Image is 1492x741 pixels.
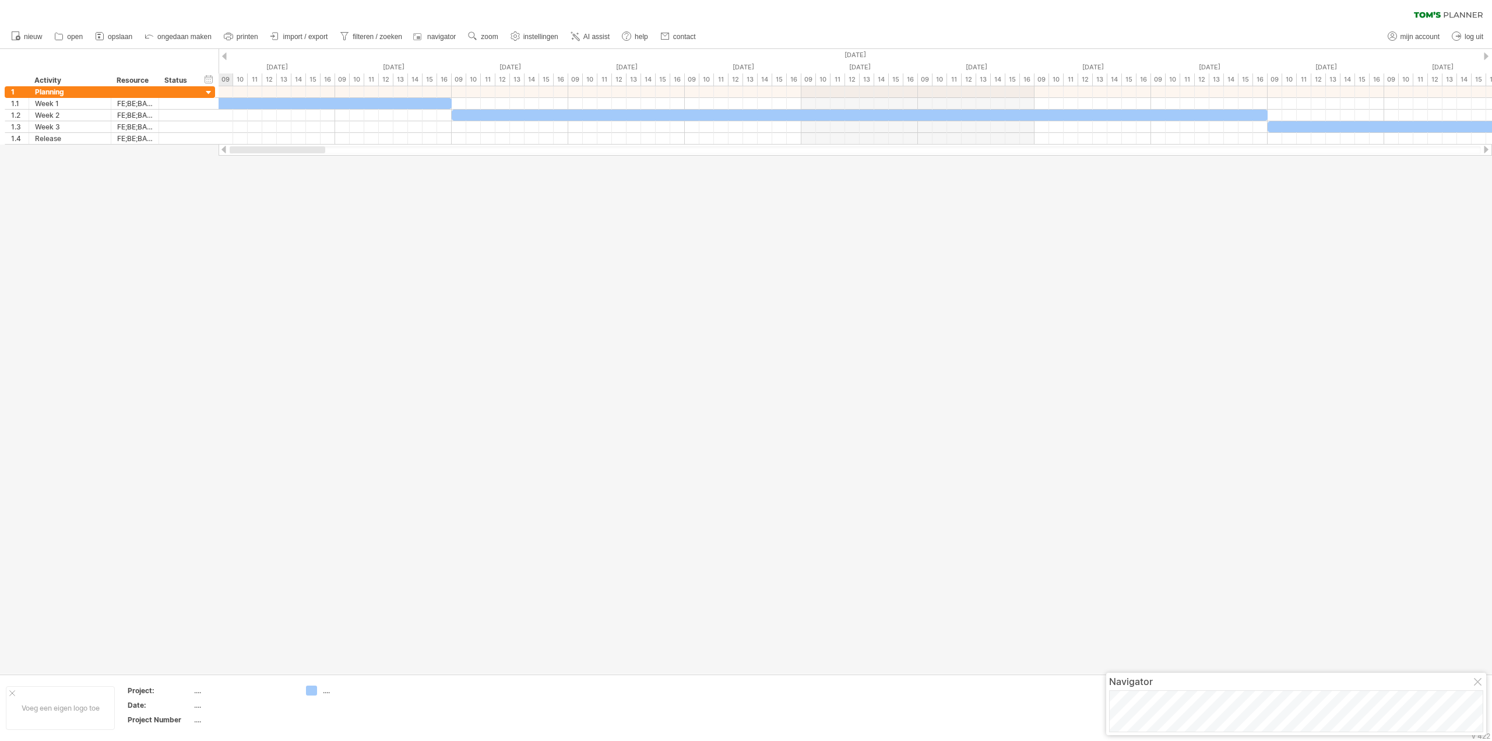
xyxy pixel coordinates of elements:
div: donderdag, 9 Oktober 2025 [568,61,685,73]
a: ongedaan maken [142,29,215,44]
div: 13 [1326,73,1340,86]
div: 09 [1034,73,1049,86]
div: 15 [1355,73,1370,86]
div: 10 [1049,73,1064,86]
span: AI assist [583,33,610,41]
div: zondag, 12 Oktober 2025 [918,61,1034,73]
div: Status [164,75,190,86]
div: woensdag, 15 Oktober 2025 [1268,61,1384,73]
div: 13 [627,73,641,86]
a: mijn account [1385,29,1443,44]
a: help [619,29,652,44]
a: contact [657,29,699,44]
div: 10 [583,73,597,86]
div: maandag, 6 Oktober 2025 [219,61,335,73]
div: .... [194,715,292,725]
div: 1.2 [11,110,29,121]
div: .... [194,686,292,696]
div: 10 [932,73,947,86]
span: zoom [481,33,498,41]
span: ongedaan maken [157,33,212,41]
div: 13 [1209,73,1224,86]
div: 14 [758,73,772,86]
div: 12 [612,73,627,86]
div: 15 [306,73,321,86]
div: 16 [437,73,452,86]
div: v 422 [1472,732,1490,740]
div: 12 [845,73,860,86]
div: 1.3 [11,121,29,132]
span: instellingen [523,33,558,41]
div: 10 [699,73,714,86]
div: .... [194,700,292,710]
span: open [67,33,83,41]
a: printen [221,29,262,44]
div: 09 [1268,73,1282,86]
a: open [51,29,86,44]
div: 12 [1078,73,1093,86]
div: 10 [1399,73,1413,86]
div: Project: [128,686,192,696]
div: 11 [1180,73,1195,86]
div: 12 [729,73,743,86]
div: Resource [117,75,152,86]
a: instellingen [508,29,562,44]
div: 15 [423,73,437,86]
div: 14 [1340,73,1355,86]
span: navigator [427,33,456,41]
div: zaterdag, 11 Oktober 2025 [801,61,918,73]
a: nieuw [8,29,45,44]
div: FE;BE;BA;PMBE [117,110,153,121]
span: nieuw [24,33,42,41]
div: 14 [874,73,889,86]
div: 14 [525,73,539,86]
div: 14 [408,73,423,86]
div: 10 [350,73,364,86]
a: zoom [465,29,501,44]
div: Voeg een eigen logo toe [6,686,115,730]
div: 12 [379,73,393,86]
div: 09 [1151,73,1166,86]
div: 09 [335,73,350,86]
div: maandag, 13 Oktober 2025 [1034,61,1151,73]
div: 12 [495,73,510,86]
div: 16 [1370,73,1384,86]
div: 11 [1297,73,1311,86]
span: help [635,33,648,41]
div: 14 [1457,73,1472,86]
div: 10 [233,73,248,86]
div: 11 [1064,73,1078,86]
div: FE;BE;BA;PM [117,133,153,144]
div: Activity [34,75,104,86]
div: woensdag, 8 Oktober 2025 [452,61,568,73]
div: 13 [860,73,874,86]
div: Project Number [128,715,192,725]
div: 15 [656,73,670,86]
div: 15 [1122,73,1136,86]
a: opslaan [92,29,136,44]
div: 09 [452,73,466,86]
a: import / export [268,29,332,44]
div: 16 [1253,73,1268,86]
div: Week 3 [35,121,105,132]
div: 16 [903,73,918,86]
div: Week 2 [35,110,105,121]
div: 13 [510,73,525,86]
div: FE;BE;BA;PM [117,98,153,109]
div: 11 [714,73,729,86]
div: 11 [481,73,495,86]
a: log uit [1449,29,1487,44]
div: 09 [219,73,233,86]
div: 16 [321,73,335,86]
div: 14 [991,73,1005,86]
div: 11 [1413,73,1428,86]
div: 15 [1005,73,1020,86]
a: navigator [411,29,459,44]
div: 11 [597,73,612,86]
div: 11 [248,73,262,86]
div: 14 [1107,73,1122,86]
div: 12 [1311,73,1326,86]
span: contact [673,33,696,41]
div: .... [323,686,386,696]
div: dinsdag, 14 Oktober 2025 [1151,61,1268,73]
